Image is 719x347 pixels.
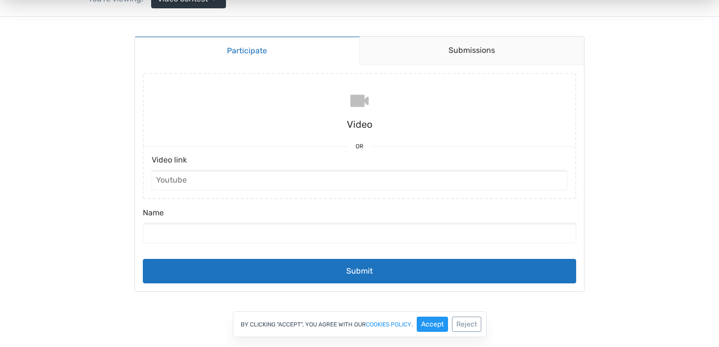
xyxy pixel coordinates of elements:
[233,311,487,337] div: By clicking "Accept", you agree with our .
[366,322,411,327] a: cookies policy
[359,20,584,48] a: Submissions
[135,20,359,48] a: Participate
[452,317,481,332] button: Reject
[417,317,448,332] button: Accept
[143,190,576,206] label: Name
[152,153,567,174] input: Youtube
[152,138,567,153] label: Video link
[143,242,576,267] button: Submit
